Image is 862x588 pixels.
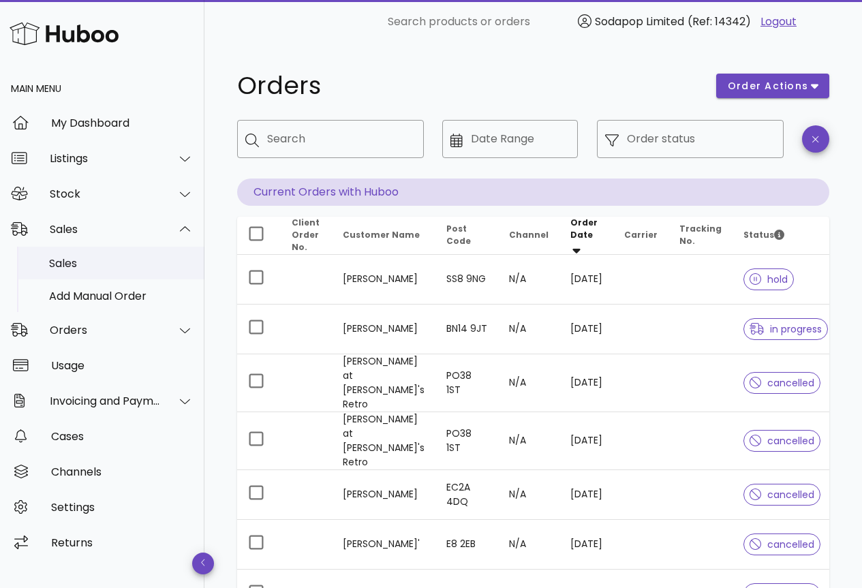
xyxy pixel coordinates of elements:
[332,217,435,255] th: Customer Name
[498,470,559,520] td: N/A
[49,257,194,270] div: Sales
[435,255,498,305] td: SS8 9NG
[49,290,194,303] div: Add Manual Order
[51,501,194,514] div: Settings
[559,255,613,305] td: [DATE]
[559,470,613,520] td: [DATE]
[750,275,788,284] span: hold
[727,79,809,93] span: order actions
[498,412,559,470] td: N/A
[332,305,435,354] td: [PERSON_NAME]
[559,305,613,354] td: [DATE]
[613,217,668,255] th: Carrier
[332,470,435,520] td: [PERSON_NAME]
[51,117,194,129] div: My Dashboard
[51,430,194,443] div: Cases
[435,217,498,255] th: Post Code
[750,540,814,549] span: cancelled
[679,223,722,247] span: Tracking No.
[570,217,598,241] span: Order Date
[498,520,559,570] td: N/A
[237,74,700,98] h1: Orders
[50,187,161,200] div: Stock
[51,359,194,372] div: Usage
[688,14,751,29] span: (Ref: 14342)
[668,217,733,255] th: Tracking No.
[446,223,471,247] span: Post Code
[435,412,498,470] td: PO38 1ST
[498,217,559,255] th: Channel
[498,354,559,412] td: N/A
[50,152,161,165] div: Listings
[559,217,613,255] th: Order Date: Sorted descending. Activate to remove sorting.
[750,490,814,499] span: cancelled
[237,179,829,206] p: Current Orders with Huboo
[292,217,320,253] span: Client Order No.
[595,14,684,29] span: Sodapop Limited
[50,223,161,236] div: Sales
[50,394,161,407] div: Invoicing and Payments
[51,536,194,549] div: Returns
[332,412,435,470] td: [PERSON_NAME] at [PERSON_NAME]'s Retro
[498,305,559,354] td: N/A
[281,217,332,255] th: Client Order No.
[743,229,784,241] span: Status
[559,354,613,412] td: [DATE]
[509,229,549,241] span: Channel
[435,520,498,570] td: E8 2EB
[716,74,829,98] button: order actions
[750,378,814,388] span: cancelled
[624,229,658,241] span: Carrier
[750,324,822,334] span: in progress
[332,354,435,412] td: [PERSON_NAME] at [PERSON_NAME]'s Retro
[750,436,814,446] span: cancelled
[760,14,797,30] a: Logout
[498,255,559,305] td: N/A
[559,412,613,470] td: [DATE]
[559,520,613,570] td: [DATE]
[343,229,420,241] span: Customer Name
[50,324,161,337] div: Orders
[332,255,435,305] td: [PERSON_NAME]
[435,470,498,520] td: EC2A 4DQ
[51,465,194,478] div: Channels
[435,305,498,354] td: BN14 9JT
[10,19,119,48] img: Huboo Logo
[733,217,839,255] th: Status
[332,520,435,570] td: [PERSON_NAME]'
[435,354,498,412] td: PO38 1ST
